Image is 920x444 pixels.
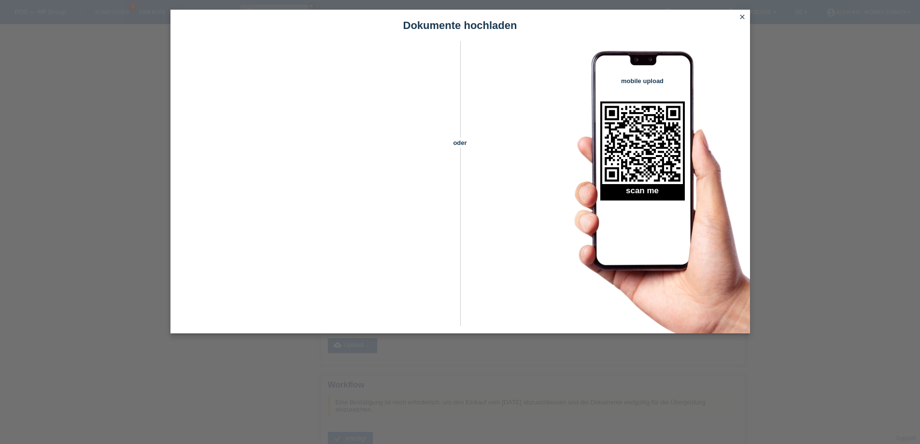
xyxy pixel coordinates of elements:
span: oder [443,138,477,148]
iframe: Upload [185,65,443,307]
h2: scan me [600,186,685,201]
a: close [736,12,749,23]
i: close [738,13,746,21]
h1: Dokumente hochladen [170,19,750,31]
h4: mobile upload [600,77,685,85]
